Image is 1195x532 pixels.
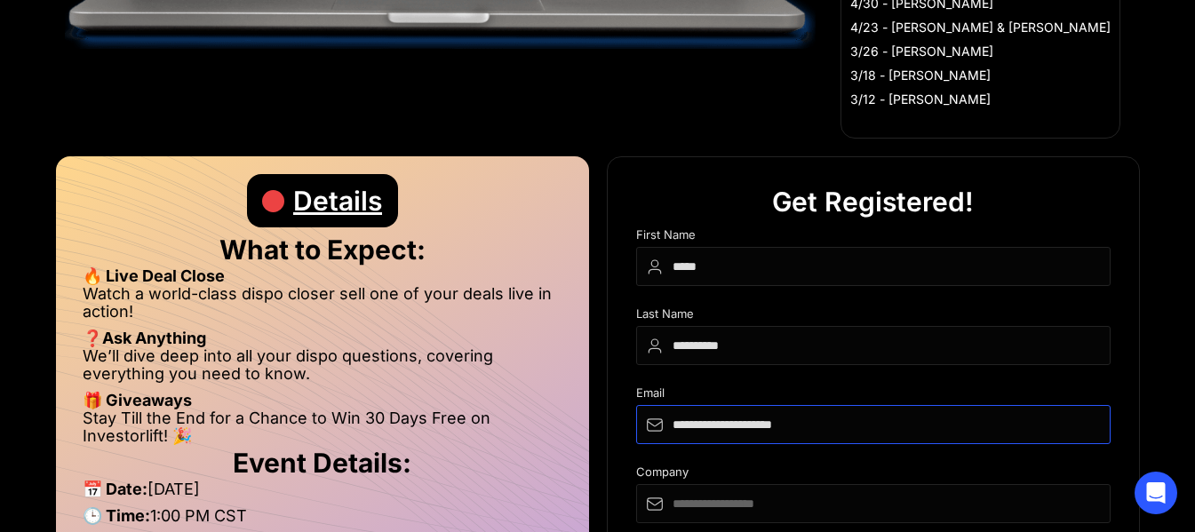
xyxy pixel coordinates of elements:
[83,480,147,498] strong: 📅 Date:
[83,480,562,507] li: [DATE]
[636,465,1111,484] div: Company
[219,234,426,266] strong: What to Expect:
[83,347,562,392] li: We’ll dive deep into all your dispo questions, covering everything you need to know.
[83,329,206,347] strong: ❓Ask Anything
[636,307,1111,326] div: Last Name
[83,266,225,285] strong: 🔥 Live Deal Close
[293,174,382,227] div: Details
[83,409,562,445] li: Stay Till the End for a Chance to Win 30 Days Free on Investorlift! 🎉
[83,506,150,525] strong: 🕒 Time:
[233,447,411,479] strong: Event Details:
[1135,472,1177,514] div: Open Intercom Messenger
[83,285,562,330] li: Watch a world-class dispo closer sell one of your deals live in action!
[772,175,974,228] div: Get Registered!
[83,391,192,409] strong: 🎁 Giveaways
[636,228,1111,247] div: First Name
[636,386,1111,405] div: Email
